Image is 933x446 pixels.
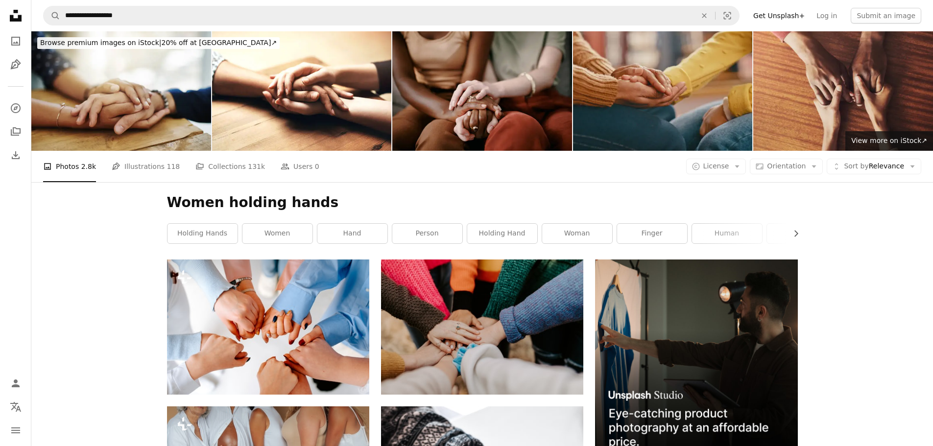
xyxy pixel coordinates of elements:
button: Clear [694,6,715,25]
button: License [686,159,746,174]
button: Visual search [716,6,739,25]
span: 20% off at [GEOGRAPHIC_DATA] ↗ [40,39,277,47]
span: 0 [315,161,319,172]
a: person [392,224,462,243]
a: holding hands [167,224,238,243]
a: Users 0 [281,151,319,182]
a: Get Unsplash+ [747,8,811,23]
span: 118 [167,161,180,172]
a: holding hand [467,224,537,243]
a: Illustrations 118 [112,151,180,182]
button: scroll list to the right [787,224,798,243]
a: person in red sweater holding babys hand [381,323,583,331]
a: Collections 131k [195,151,265,182]
a: woman [542,224,612,243]
a: Collections [6,122,25,141]
a: Explore [6,98,25,118]
img: Be the person who helps the next [31,31,211,151]
img: Hands, love and care touching in support, trust or unity for community, compassion or understandi... [573,31,753,151]
button: Submit an image [851,8,921,23]
span: Orientation [767,162,806,170]
a: View more on iStock↗ [845,131,933,151]
img: Shot of two friends holding hands supporting one another [392,31,572,151]
a: women [242,224,312,243]
span: Relevance [844,162,904,171]
a: human [692,224,762,243]
span: Browse premium images on iStock | [40,39,161,47]
a: Log in [811,8,843,23]
a: girl [767,224,837,243]
img: person in red sweater holding babys hand [381,259,583,394]
a: Illustrations [6,55,25,74]
img: Couple, holding hands and above for support in home for care, connection and empathy for mental h... [753,31,933,151]
a: Photos [6,31,25,51]
span: 131k [248,161,265,172]
button: Sort byRelevance [827,159,921,174]
button: Language [6,397,25,417]
span: View more on iStock ↗ [851,137,927,144]
a: Log in / Sign up [6,374,25,393]
span: Sort by [844,162,868,170]
button: Menu [6,421,25,440]
h1: Women holding hands [167,194,798,211]
button: Orientation [750,159,823,174]
button: Search Unsplash [44,6,60,25]
a: a group of people holding hands in a circle [167,323,369,331]
a: Download History [6,145,25,165]
span: License [703,162,729,170]
img: Holding hands, cancer and support of friends, care and empathy together on table in home mockup. ... [212,31,392,151]
a: hand [317,224,387,243]
img: a group of people holding hands in a circle [167,259,369,395]
form: Find visuals sitewide [43,6,740,25]
a: finger [617,224,687,243]
a: Browse premium images on iStock|20% off at [GEOGRAPHIC_DATA]↗ [31,31,286,55]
